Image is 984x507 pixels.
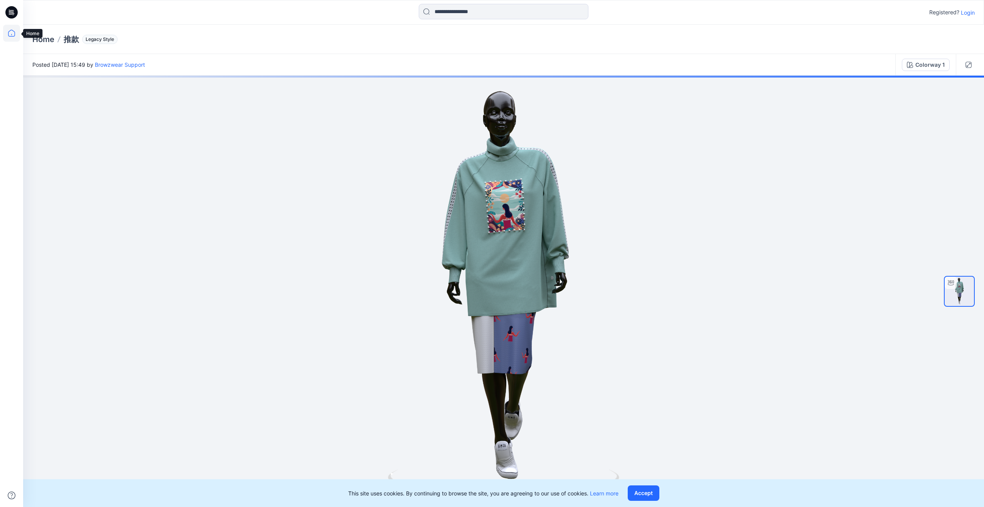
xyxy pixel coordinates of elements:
div: Colorway 1 [915,61,945,69]
p: Registered? [929,8,959,17]
span: Posted [DATE] 15:49 by [32,61,145,69]
span: Legacy Style [82,35,118,44]
button: Colorway 1 [902,59,950,71]
a: Home [32,34,54,45]
a: Browzwear Support [95,61,145,68]
a: Learn more [590,490,618,497]
p: 推款 [64,34,79,45]
button: Legacy Style [79,34,118,45]
p: Login [961,8,975,17]
p: This site uses cookies. By continuing to browse the site, you are agreeing to our use of cookies. [348,489,618,497]
img: 归档 [945,277,974,306]
button: Accept [628,485,659,501]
